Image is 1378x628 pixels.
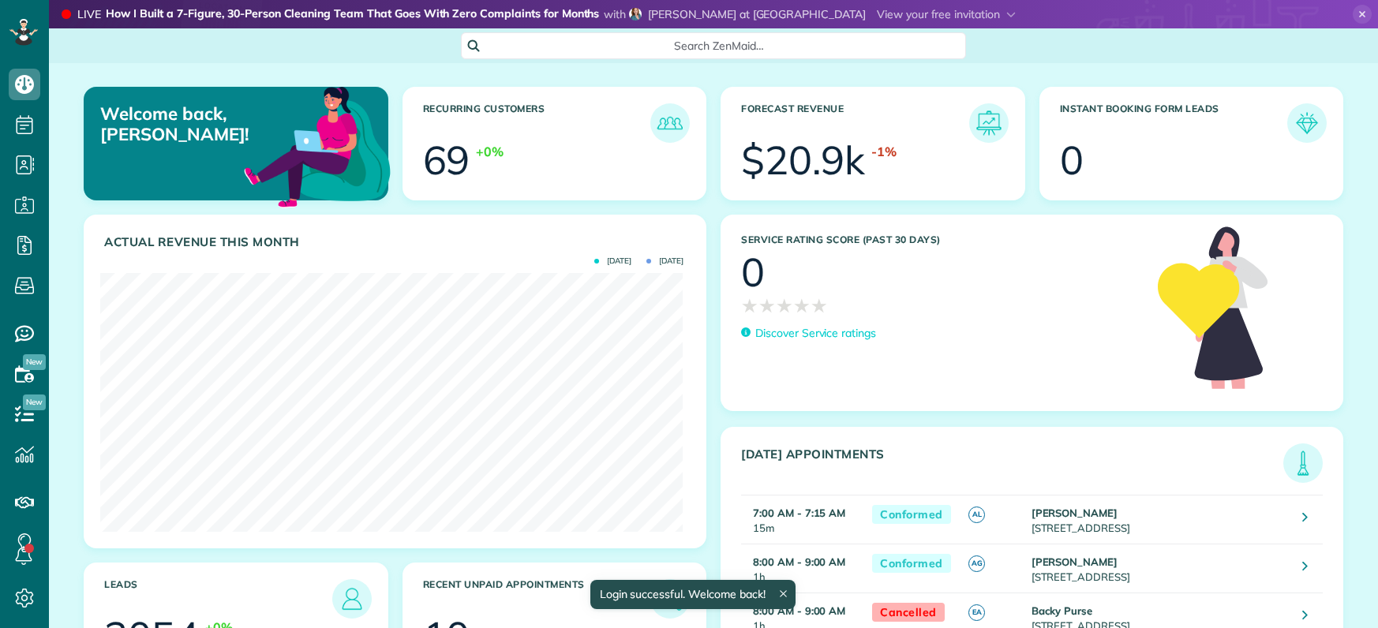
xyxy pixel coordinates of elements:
a: Discover Service ratings [741,325,876,342]
h3: Service Rating score (past 30 days) [741,234,1142,245]
span: ★ [811,292,828,320]
img: icon_leads-1bed01f49abd5b7fead27621c3d59655bb73ed531f8eeb49469d10e621d6b896.png [336,583,368,615]
span: [DATE] [594,257,631,265]
h3: Recent unpaid appointments [423,579,651,619]
span: ★ [741,292,758,320]
h3: Forecast Revenue [741,103,969,143]
h3: Recurring Customers [423,103,651,143]
div: $20.9k [741,140,865,180]
p: Discover Service ratings [755,325,876,342]
span: ★ [793,292,811,320]
img: stephanie-pipkin-96de6d1c4dbbe89ac2cf66ae4a2a65097b4bdeddb8dcc8f0118c4cbbfde044c5.jpg [629,8,642,21]
span: with [604,7,626,21]
span: Cancelled [872,603,945,622]
strong: 8:00 AM - 9:00 AM [753,555,845,568]
strong: 8:00 AM - 9:00 AM [753,604,845,617]
div: 0 [741,252,765,292]
div: 69 [423,140,470,180]
p: Welcome back, [PERSON_NAME]! [100,103,290,145]
span: AL [968,507,985,523]
h3: Instant Booking Form Leads [1060,103,1288,143]
strong: Backy Purse [1032,604,1093,617]
img: icon_todays_appointments-901f7ab196bb0bea1936b74009e4eb5ffbc2d2711fa7634e0d609ed5ef32b18b.png [1287,447,1319,479]
strong: [PERSON_NAME] [1032,555,1118,568]
span: [PERSON_NAME] at [GEOGRAPHIC_DATA] [648,7,866,21]
span: ★ [776,292,793,320]
td: [STREET_ADDRESS] [1028,495,1291,544]
img: icon_recurring_customers-cf858462ba22bcd05b5a5880d41d6543d210077de5bb9ebc9590e49fd87d84ed.png [654,107,686,139]
td: 15m [741,495,864,544]
td: [STREET_ADDRESS] [1028,544,1291,592]
span: New [23,394,46,410]
h3: [DATE] Appointments [741,447,1283,483]
h3: Leads [104,579,332,619]
div: +0% [476,143,504,161]
strong: 7:00 AM - 7:15 AM [753,507,845,519]
td: 1h [741,544,864,592]
strong: [PERSON_NAME] [1032,507,1118,519]
div: -1% [871,143,897,161]
span: Conformed [872,505,951,525]
div: Login successful. Welcome back! [590,580,795,609]
span: [DATE] [646,257,683,265]
span: Conformed [872,554,951,574]
img: dashboard_welcome-42a62b7d889689a78055ac9021e634bf52bae3f8056760290aed330b23ab8690.png [241,69,394,222]
span: AG [968,555,985,572]
span: New [23,354,46,370]
strong: How I Built a 7-Figure, 30-Person Cleaning Team That Goes With Zero Complaints for Months [106,6,600,23]
img: icon_forecast_revenue-8c13a41c7ed35a8dcfafea3cbb826a0462acb37728057bba2d056411b612bbbe.png [973,107,1005,139]
h3: Actual Revenue this month [104,235,690,249]
span: ★ [758,292,776,320]
span: EA [968,604,985,621]
img: icon_form_leads-04211a6a04a5b2264e4ee56bc0799ec3eb69b7e499cbb523a139df1d13a81ae0.png [1291,107,1323,139]
div: 0 [1060,140,1084,180]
